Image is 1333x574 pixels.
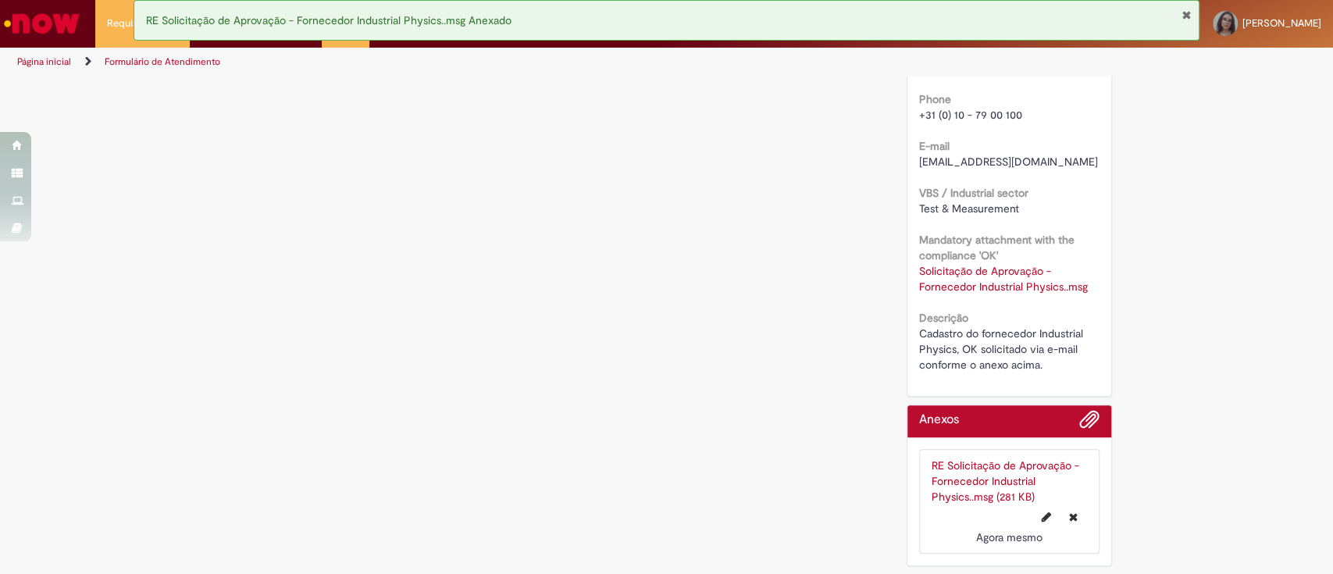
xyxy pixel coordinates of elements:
span: [PERSON_NAME] [1242,16,1321,30]
span: Cadastro do fornecedor Industrial Physics, OK solicitado via e-mail conforme o anexo acima. [919,326,1086,372]
span: [EMAIL_ADDRESS][DOMAIN_NAME] [919,155,1098,169]
button: Adicionar anexos [1079,409,1100,437]
time: 01/10/2025 08:41:03 [976,530,1043,544]
b: Phone [919,92,951,106]
span: RE Solicitação de Aprovação - Fornecedor Industrial Physics..msg Anexado [146,13,511,27]
button: Editar nome de arquivo RE Solicitação de Aprovação - Fornecedor Industrial Physics..msg [1032,504,1060,529]
b: E-mail [919,139,950,153]
img: ServiceNow [2,8,82,39]
b: Descrição [919,311,968,325]
span: Agora mesmo [976,530,1043,544]
ul: Trilhas de página [12,48,877,77]
a: Download de Solicitação de Aprovação - Fornecedor Industrial Physics..msg [919,264,1088,294]
a: Página inicial [17,55,71,68]
b: Mandatory attachment with the compliance 'OK' [919,233,1075,262]
span: Requisições [107,16,162,31]
a: RE Solicitação de Aprovação - Fornecedor Industrial Physics..msg (281 KB) [932,458,1079,504]
a: Formulário de Atendimento [105,55,220,68]
h2: Anexos [919,413,959,427]
button: Fechar Notificação [1181,9,1191,21]
b: VBS / Industrial sector [919,186,1028,200]
span: +31 (0) 10 - 79 00 100 [919,108,1022,122]
button: Excluir RE Solicitação de Aprovação - Fornecedor Industrial Physics..msg [1060,504,1087,529]
span: Test & Measurement [919,201,1019,216]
